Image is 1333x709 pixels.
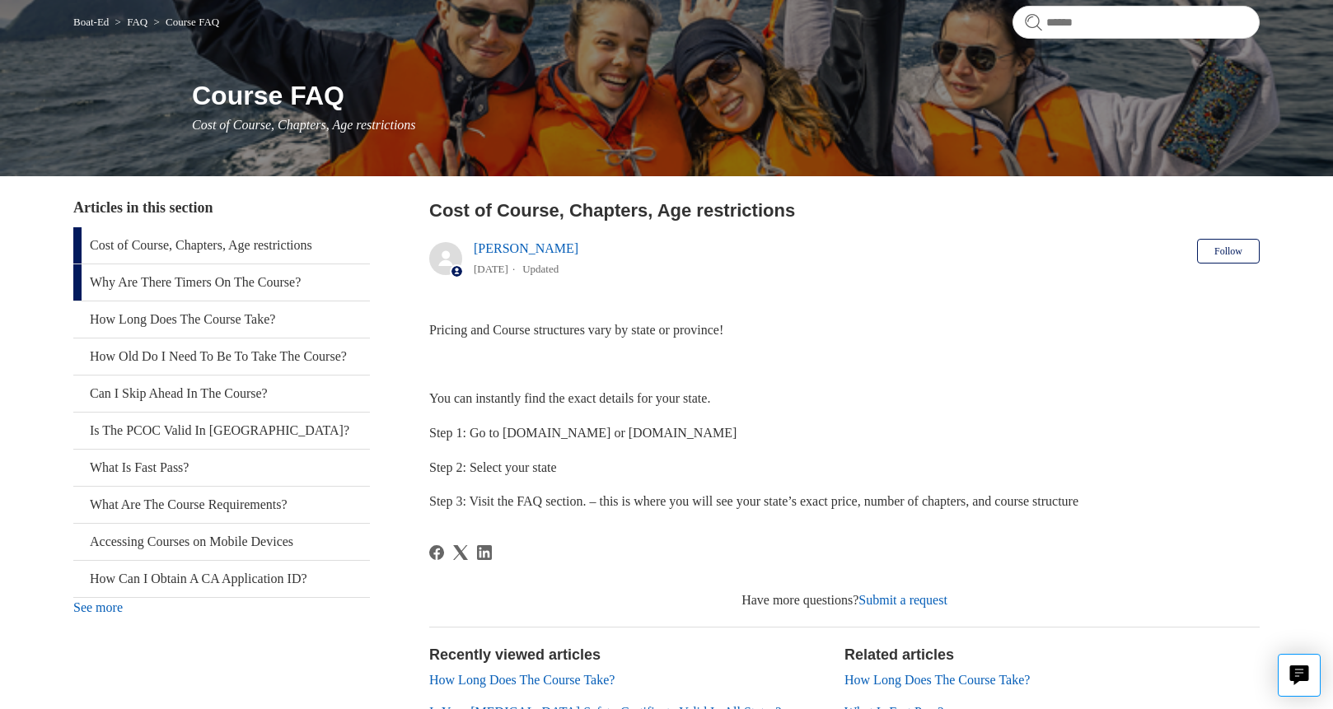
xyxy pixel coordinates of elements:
span: Articles in this section [73,199,213,216]
span: You can instantly find the exact details for your state. [429,391,710,405]
a: LinkedIn [477,545,492,560]
a: See more [73,600,123,614]
span: Step 1: Go to [DOMAIN_NAME] or [DOMAIN_NAME] [429,426,737,440]
a: Why Are There Timers On The Course? [73,264,370,301]
a: Boat-Ed [73,16,109,28]
h1: Course FAQ [192,76,1260,115]
span: Step 2: Select your state [429,460,557,474]
li: Updated [522,263,559,275]
span: Step 3: Visit the FAQ section. – this is where you will see your state’s exact price, number of c... [429,494,1078,508]
li: Course FAQ [150,16,219,28]
a: Course FAQ [166,16,219,28]
a: FAQ [127,16,147,28]
a: How Long Does The Course Take? [844,673,1030,687]
a: [PERSON_NAME] [474,241,578,255]
a: How Long Does The Course Take? [73,301,370,338]
a: Can I Skip Ahead In The Course? [73,375,370,412]
h2: Recently viewed articles [429,644,828,666]
a: X Corp [453,545,468,560]
h2: Cost of Course, Chapters, Age restrictions [429,197,1260,224]
a: What Are The Course Requirements? [73,487,370,523]
time: 04/08/2025, 13:01 [474,263,508,275]
svg: Share this page on LinkedIn [477,545,492,560]
a: How Can I Obtain A CA Application ID? [73,561,370,597]
a: Facebook [429,545,444,560]
a: How Old Do I Need To Be To Take The Course? [73,338,370,375]
li: FAQ [112,16,151,28]
a: What Is Fast Pass? [73,450,370,486]
svg: Share this page on X Corp [453,545,468,560]
a: Is The PCOC Valid In [GEOGRAPHIC_DATA]? [73,413,370,449]
svg: Share this page on Facebook [429,545,444,560]
li: Boat-Ed [73,16,112,28]
button: Follow Article [1197,239,1260,264]
div: Have more questions? [429,590,1260,610]
input: Search [1013,6,1260,39]
a: Accessing Courses on Mobile Devices [73,524,370,560]
a: Submit a request [858,593,947,607]
h2: Related articles [844,644,1260,666]
a: Cost of Course, Chapters, Age restrictions [73,227,370,264]
span: Pricing and Course structures vary by state or province! [429,323,723,337]
span: Cost of Course, Chapters, Age restrictions [192,118,416,132]
button: Live chat [1278,654,1321,697]
a: How Long Does The Course Take? [429,673,615,687]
